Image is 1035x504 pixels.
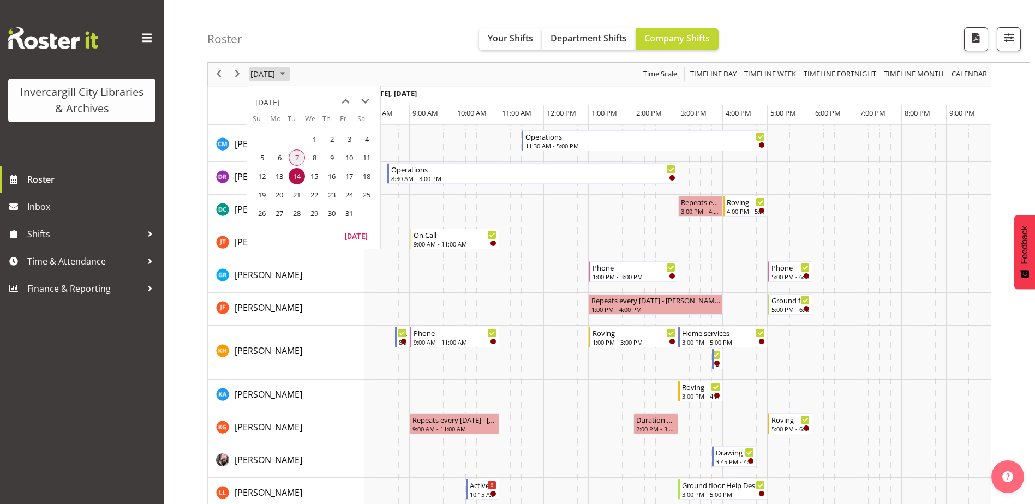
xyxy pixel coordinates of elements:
div: 3:00 PM - 5:00 PM [682,490,765,499]
td: Katie Greene resource [208,412,364,445]
span: [PERSON_NAME] [235,203,302,215]
span: 9:00 PM [949,108,975,118]
button: Month [950,68,989,81]
a: [PERSON_NAME] [235,344,302,357]
a: [PERSON_NAME] [235,486,302,499]
span: Saturday, October 18, 2025 [358,168,375,184]
span: [PERSON_NAME] [235,454,302,466]
td: Grace Roscoe-Squires resource [208,260,364,293]
span: [DATE] [249,68,276,81]
span: Your Shifts [488,32,533,44]
span: Saturday, October 25, 2025 [358,187,375,203]
span: Thursday, October 9, 2025 [324,149,340,166]
a: [PERSON_NAME] [235,137,302,151]
span: Roster [27,171,158,188]
span: Monday, October 6, 2025 [271,149,288,166]
span: 10:00 AM [457,108,487,118]
button: Download a PDF of the roster for the current day [964,27,988,51]
span: [PERSON_NAME] [235,345,302,357]
span: [PERSON_NAME] [235,388,302,400]
a: [PERSON_NAME] [235,236,302,249]
div: Donald Cunningham"s event - Roving Begin From Tuesday, October 14, 2025 at 4:00:00 PM GMT+13:00 E... [723,196,768,217]
span: Finance & Reporting [27,280,142,297]
span: Wednesday, October 22, 2025 [306,187,322,203]
span: 4:00 PM [726,108,751,118]
div: Debra Robinson"s event - Operations Begin From Tuesday, October 14, 2025 at 8:30:00 AM GMT+13:00 ... [387,163,678,184]
a: [PERSON_NAME] [235,388,302,401]
div: Kathy Aloniu"s event - Roving Begin From Tuesday, October 14, 2025 at 3:00:00 PM GMT+13:00 Ends A... [678,381,723,401]
div: Drawing Club [716,447,754,458]
td: Keyu Chen resource [208,445,364,478]
span: Wednesday, October 8, 2025 [306,149,322,166]
span: 2:00 PM [636,108,662,118]
div: 5:00 PM - 6:00 PM [771,272,810,281]
th: Mo [270,113,288,130]
span: Sunday, October 19, 2025 [254,187,270,203]
div: next period [228,63,247,86]
div: 1:00 PM - 4:00 PM [591,305,720,314]
span: [DATE], [DATE] [367,88,417,98]
div: Repeats every [DATE] - [PERSON_NAME] [591,295,720,305]
div: Kaela Harley"s event - Home services Begin From Tuesday, October 14, 2025 at 3:00:00 PM GMT+13:00... [678,327,768,347]
div: Ground floor Help Desk [771,295,810,305]
span: 1:00 PM [591,108,617,118]
span: Inbox [27,199,158,215]
span: 11:00 AM [502,108,531,118]
button: Today [338,228,375,243]
h4: Roster [207,33,242,45]
a: [PERSON_NAME] [235,421,302,434]
span: [PERSON_NAME] [235,236,302,248]
span: Friday, October 24, 2025 [341,187,357,203]
div: 2:00 PM - 3:00 PM [636,424,675,433]
span: calendar [950,68,988,81]
span: Monday, October 20, 2025 [271,187,288,203]
button: Company Shifts [636,28,719,50]
div: Kaela Harley"s event - Phone Begin From Tuesday, October 14, 2025 at 9:00:00 AM GMT+13:00 Ends At... [410,327,499,347]
div: Roving [682,381,720,392]
button: Timeline Day [689,68,739,81]
td: Cindy Mulrooney resource [208,129,364,162]
div: Lynette Lockett"s event - Active Rhyming Begin From Tuesday, October 14, 2025 at 10:15:00 AM GMT+... [466,479,500,500]
div: 9:00 AM - 11:00 AM [412,424,496,433]
div: Newspapers [399,327,407,338]
button: Time Scale [642,68,679,81]
span: Timeline Day [689,68,738,81]
div: 8:40 AM - 9:00 AM [399,338,407,346]
span: 3:00 PM [681,108,707,118]
div: Ground floor Help Desk [682,479,765,490]
div: title [255,92,280,113]
div: On Call [414,229,496,240]
span: Timeline Month [883,68,945,81]
div: Repeats every [DATE] - [PERSON_NAME] [681,196,720,207]
span: Tuesday, October 14, 2025 [289,168,305,184]
div: Cindy Mulrooney"s event - Operations Begin From Tuesday, October 14, 2025 at 11:30:00 AM GMT+13:0... [522,130,768,151]
div: Joanne Forbes"s event - Repeats every tuesday - Joanne Forbes Begin From Tuesday, October 14, 202... [589,294,723,315]
span: Company Shifts [644,32,710,44]
th: Fr [340,113,357,130]
td: Glen Tomlinson resource [208,227,364,260]
span: [PERSON_NAME] [235,138,302,150]
div: Operations [391,164,675,175]
span: [PERSON_NAME] [235,269,302,281]
span: Sunday, October 26, 2025 [254,205,270,221]
a: [PERSON_NAME] [235,301,302,314]
button: Timeline Month [882,68,946,81]
div: Phone [414,327,496,338]
div: 9:00 AM - 11:00 AM [414,338,496,346]
th: Tu [288,113,305,130]
span: 6:00 PM [815,108,841,118]
button: Previous [212,68,226,81]
span: [PERSON_NAME] [235,487,302,499]
span: Wednesday, October 29, 2025 [306,205,322,221]
span: 9:00 AM [412,108,438,118]
div: 3:45 PM - 4:45 PM [716,457,754,466]
span: Friday, October 17, 2025 [341,168,357,184]
button: Feedback - Show survey [1014,215,1035,289]
span: Saturday, October 11, 2025 [358,149,375,166]
div: Operations [525,131,765,142]
div: Katie Greene"s event - Roving Begin From Tuesday, October 14, 2025 at 5:00:00 PM GMT+13:00 Ends A... [768,413,812,434]
div: Glen Tomlinson"s event - On Call Begin From Tuesday, October 14, 2025 at 9:00:00 AM GMT+13:00 End... [410,229,499,249]
div: 1:00 PM - 3:00 PM [593,272,675,281]
div: New book tagging [716,349,721,360]
span: Friday, October 10, 2025 [341,149,357,166]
